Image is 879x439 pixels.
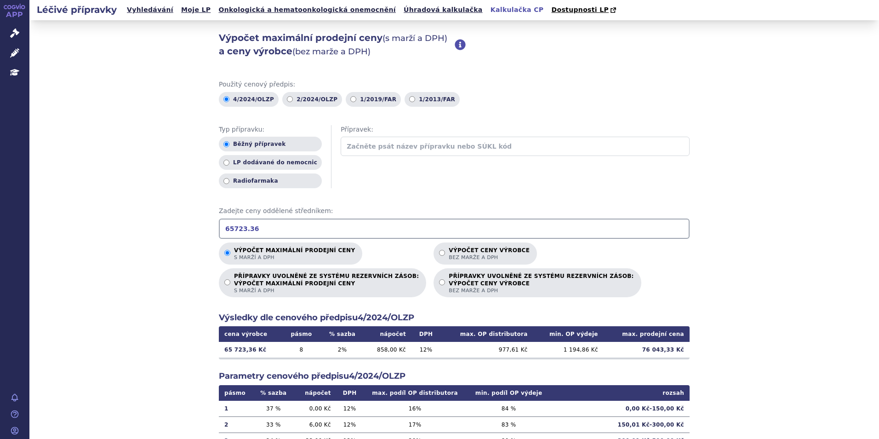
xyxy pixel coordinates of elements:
td: 83 % [467,416,551,433]
td: 84 % [467,401,551,417]
p: Výpočet maximální prodejní ceny [234,247,355,261]
td: 1 [219,401,253,417]
th: max. prodejní cena [604,326,690,342]
a: Vyhledávání [124,4,176,16]
th: min. podíl OP výdeje [467,385,551,401]
td: 6,00 Kč [293,416,336,433]
label: LP dodávané do nemocnic [219,155,322,170]
td: 16 % [363,401,467,417]
a: Moje LP [178,4,213,16]
th: min. OP výdeje [533,326,604,342]
td: 76 043,33 Kč [604,342,690,358]
input: Výpočet maximální prodejní cenys marží a DPH [224,250,230,256]
input: Začněte psát název přípravku nebo SÚKL kód [341,137,690,156]
td: 33 % [253,416,293,433]
td: 1 194,86 Kč [533,342,604,358]
a: Onkologická a hematoonkologická onemocnění [216,4,399,16]
span: (bez marže a DPH) [292,46,371,57]
p: PŘÍPRAVKY UVOLNĚNÉ ZE SYSTÉMU REZERVNÍCH ZÁSOB: [449,273,634,294]
span: Dostupnosti LP [551,6,609,13]
th: max. podíl OP distributora [363,385,467,401]
td: 12 % [337,416,363,433]
th: DPH [411,326,440,342]
span: bez marže a DPH [449,254,530,261]
strong: VÝPOČET CENY VÝROBCE [449,280,634,287]
h2: Výpočet maximální prodejní ceny a ceny výrobce [219,31,455,58]
input: LP dodávané do nemocnic [223,160,229,166]
p: PŘÍPRAVKY UVOLNĚNÉ ZE SYSTÉMU REZERVNÍCH ZÁSOB: [234,273,419,294]
h2: Výsledky dle cenového předpisu 4/2024/OLZP [219,312,690,323]
span: Přípravek: [341,125,690,134]
th: rozsah [551,385,690,401]
td: 150,01 Kč - 300,00 Kč [551,416,690,433]
label: Běžný přípravek [219,137,322,151]
th: nápočet [293,385,336,401]
a: Dostupnosti LP [548,4,621,17]
td: 2 % [320,342,365,358]
label: 1/2019/FAR [346,92,401,107]
span: Zadejte ceny oddělené středníkem: [219,207,690,216]
th: max. OP distributora [440,326,533,342]
label: 2/2024/OLZP [282,92,342,107]
td: 858,00 Kč [365,342,411,358]
td: 977,61 Kč [440,342,533,358]
td: 65 723,36 Kč [219,342,282,358]
td: 17 % [363,416,467,433]
td: 0,00 Kč - 150,00 Kč [551,401,690,417]
input: 1/2019/FAR [350,96,356,102]
input: 1/2013/FAR [409,96,415,102]
span: s marží a DPH [234,254,355,261]
label: 1/2013/FAR [405,92,460,107]
th: % sazba [253,385,293,401]
td: 8 [282,342,320,358]
span: (s marží a DPH) [382,33,447,43]
input: Běžný přípravek [223,141,229,147]
a: Kalkulačka CP [488,4,547,16]
td: 37 % [253,401,293,417]
h2: Léčivé přípravky [29,3,124,16]
a: Úhradová kalkulačka [401,4,485,16]
p: Výpočet ceny výrobce [449,247,530,261]
input: Zadejte ceny oddělené středníkem [219,219,690,239]
input: PŘÍPRAVKY UVOLNĚNÉ ZE SYSTÉMU REZERVNÍCH ZÁSOB:VÝPOČET CENY VÝROBCEbez marže a DPH [439,279,445,285]
input: Radiofarmaka [223,178,229,184]
strong: VÝPOČET MAXIMÁLNÍ PRODEJNÍ CENY [234,280,419,287]
h2: Parametry cenového předpisu 4/2024/OLZP [219,370,690,382]
input: Výpočet ceny výrobcebez marže a DPH [439,250,445,256]
span: Typ přípravku: [219,125,322,134]
input: PŘÍPRAVKY UVOLNĚNÉ ZE SYSTÉMU REZERVNÍCH ZÁSOB:VÝPOČET MAXIMÁLNÍ PRODEJNÍ CENYs marží a DPH [224,279,230,285]
th: % sazba [320,326,365,342]
span: bez marže a DPH [449,287,634,294]
td: 12 % [411,342,440,358]
th: pásmo [219,385,253,401]
label: Radiofarmaka [219,173,322,188]
th: cena výrobce [219,326,282,342]
input: 4/2024/OLZP [223,96,229,102]
td: 12 % [337,401,363,417]
th: pásmo [282,326,320,342]
span: s marží a DPH [234,287,419,294]
th: DPH [337,385,363,401]
th: nápočet [365,326,411,342]
span: Použitý cenový předpis: [219,80,690,89]
label: 4/2024/OLZP [219,92,279,107]
td: 0,00 Kč [293,401,336,417]
td: 2 [219,416,253,433]
input: 2/2024/OLZP [287,96,293,102]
